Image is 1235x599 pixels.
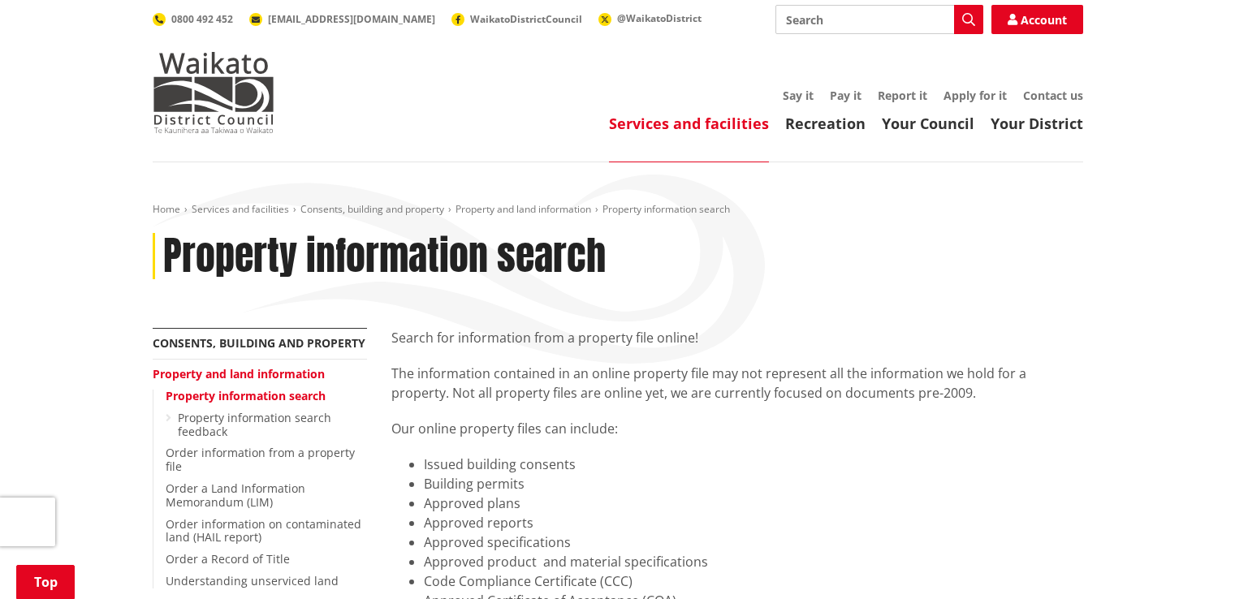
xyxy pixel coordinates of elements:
[1023,88,1083,103] a: Contact us
[424,532,1083,552] li: Approved specifications
[882,114,974,133] a: Your Council
[166,573,339,588] a: Understanding unserviced land
[944,88,1007,103] a: Apply for it
[153,335,365,351] a: Consents, building and property
[424,493,1083,513] li: Approved plans
[775,5,983,34] input: Search input
[268,12,435,26] span: [EMAIL_ADDRESS][DOMAIN_NAME]
[878,88,927,103] a: Report it
[602,202,730,216] span: Property information search
[424,571,1083,591] li: Code Compliance Certificate (CCC)
[166,516,361,545] a: Order information on contaminated land (HAIL report)
[171,12,233,26] span: 0800 492 452
[424,513,1083,532] li: Approved reports
[192,202,289,216] a: Services and facilities
[991,5,1083,34] a: Account
[391,420,618,437] span: Our online property files can include:
[451,12,582,26] a: WaikatoDistrictCouncil
[166,445,355,474] a: Order information from a property file
[178,410,331,439] a: Property information search feedback
[153,52,274,133] img: Waikato District Council - Te Kaunihera aa Takiwaa o Waikato
[598,11,702,25] a: @WaikatoDistrict
[424,474,1083,493] li: Building permits
[163,233,606,280] h1: Property information search
[609,114,769,133] a: Services and facilities
[617,11,702,25] span: @WaikatoDistrict
[153,12,233,26] a: 0800 492 452
[166,551,290,567] a: Order a Record of Title
[424,455,1083,474] li: Issued building consents
[166,480,305,510] a: Order a Land Information Memorandum (LIM)
[249,12,435,26] a: [EMAIL_ADDRESS][DOMAIN_NAME]
[783,88,814,103] a: Say it
[991,114,1083,133] a: Your District
[391,364,1083,403] p: The information contained in an online property file may not represent all the information we hol...
[16,565,75,599] a: Top
[166,388,326,403] a: Property information search
[830,88,861,103] a: Pay it
[424,552,1083,571] li: Approved product and material specifications
[300,202,444,216] a: Consents, building and property
[456,202,591,216] a: Property and land information
[153,203,1083,217] nav: breadcrumb
[785,114,866,133] a: Recreation
[470,12,582,26] span: WaikatoDistrictCouncil
[153,202,180,216] a: Home
[391,328,1083,347] p: Search for information from a property file online!
[153,366,325,381] a: Property and land information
